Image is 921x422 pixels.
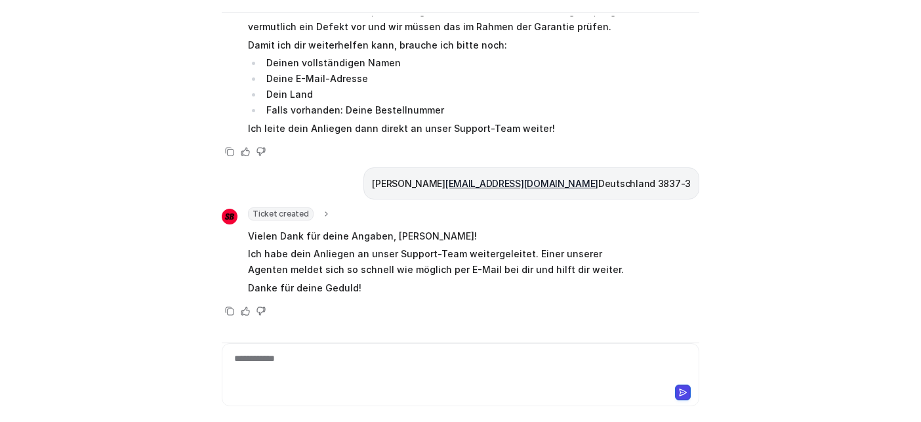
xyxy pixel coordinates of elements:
[372,176,691,192] p: [PERSON_NAME] Deutschland 3837-3
[248,280,632,296] p: Danke für deine Geduld!
[262,71,632,87] li: Deine E-Mail-Adresse
[248,246,632,278] p: Ich habe dein Anliegen an unser Support-Team weitergeleitet. Einer unserer Agenten meldet sich so...
[248,228,632,244] p: Vielen Dank für deine Angaben, [PERSON_NAME]!
[248,207,314,221] span: Ticket created
[248,121,632,137] p: Ich leite dein Anliegen dann direkt an unser Support-Team weiter!
[248,37,632,53] p: Damit ich dir weiterhelfen kann, brauche ich bitte noch:
[262,87,632,102] li: Dein Land
[445,178,598,189] a: [EMAIL_ADDRESS][DOMAIN_NAME]
[262,55,632,71] li: Deinen vollständigen Namen
[262,102,632,118] li: Falls vorhanden: Deine Bestellnummer
[222,209,237,224] img: Widget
